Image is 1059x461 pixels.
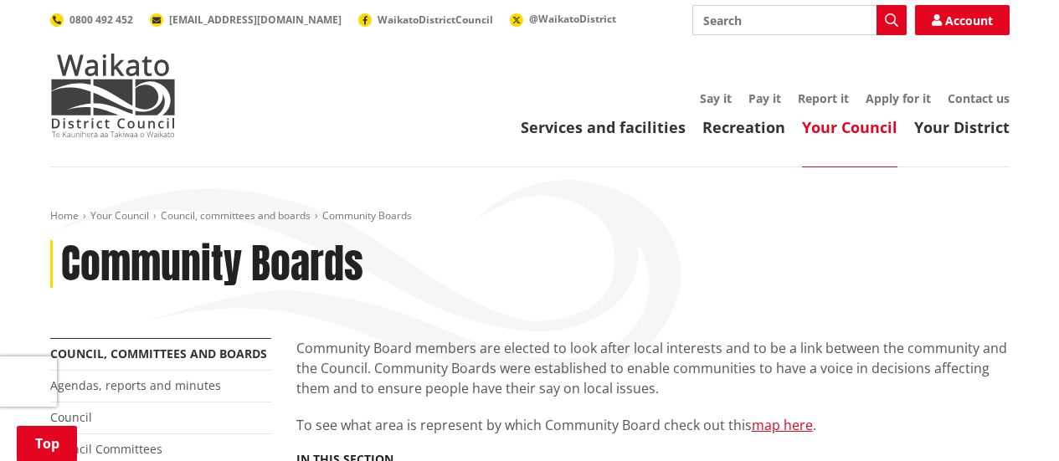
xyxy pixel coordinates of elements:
a: Services and facilities [521,117,686,137]
span: WaikatoDistrictCouncil [378,13,493,27]
a: Council Committees [50,441,162,457]
p: To see what area is represent by which Community Board check out this . [296,415,1010,435]
a: Your Council [90,208,149,223]
span: 0800 492 452 [69,13,133,27]
a: map here [752,416,813,434]
a: Apply for it [866,90,931,106]
a: Council, committees and boards [50,346,267,361]
span: Community Boards [322,208,412,223]
a: Report it [798,90,849,106]
a: Top [17,426,77,461]
a: Your District [914,117,1010,137]
a: [EMAIL_ADDRESS][DOMAIN_NAME] [150,13,342,27]
a: Council [50,409,92,425]
a: Your Council [802,117,897,137]
nav: breadcrumb [50,209,1010,223]
a: Agendas, reports and minutes [50,377,221,393]
a: Home [50,208,79,223]
a: Pay it [748,90,781,106]
a: Account [915,5,1010,35]
h1: Community Boards [61,240,363,289]
a: WaikatoDistrictCouncil [358,13,493,27]
span: @WaikatoDistrict [529,12,616,26]
img: Waikato District Council - Te Kaunihera aa Takiwaa o Waikato [50,54,176,137]
a: Council, committees and boards [161,208,311,223]
a: Say it [700,90,732,106]
a: @WaikatoDistrict [510,12,616,26]
span: [EMAIL_ADDRESS][DOMAIN_NAME] [169,13,342,27]
input: Search input [692,5,907,35]
p: Community Board members are elected to look after local interests and to be a link between the co... [296,338,1010,398]
a: 0800 492 452 [50,13,133,27]
a: Recreation [702,117,785,137]
a: Contact us [948,90,1010,106]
